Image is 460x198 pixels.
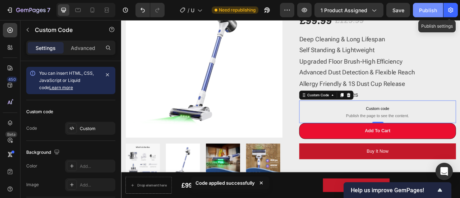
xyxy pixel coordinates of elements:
button: 1 product assigned [314,3,383,17]
div: Open Intercom Messenger [436,163,453,180]
div: Custom Code [235,92,266,98]
button: Add to cart [226,131,426,151]
button: Show survey - Help us improve GemPages! [351,186,444,194]
span: Advanced Dust Detection & Flexible Reach [226,62,373,71]
div: Add... [80,182,114,188]
span: Self Standing & Lightweight [226,33,322,42]
div: Publish [419,6,437,14]
a: Learn more [49,85,73,90]
button: 7 [3,3,54,17]
div: Code [26,125,37,132]
button: Publish [413,3,443,17]
span: Deep Cleaning & Long Lifespan [226,19,336,28]
p: Code applied successfully [195,179,255,187]
div: Buy it now [312,162,340,171]
span: You can insert HTML, CSS, JavaScript or Liquid code [39,70,94,90]
span: / [188,6,189,14]
div: Beta [5,132,17,137]
button: Save [386,3,410,17]
div: Image [26,181,39,188]
p: Settings [36,44,56,52]
div: Custom [80,125,114,132]
span: Publish the page to see the content. [226,118,426,125]
span: Allergy Friendly & 1S Dust Cup Release [226,76,361,85]
p: Custom Code [35,26,96,34]
button: Buy it now [226,157,426,177]
span: Help us improve GemPages! [351,187,436,194]
div: Color [26,163,37,169]
div: Custom code [26,109,53,115]
span: Versatile Accessories [226,90,302,99]
div: Add to cart [310,137,342,145]
span: Need republishing [219,7,256,13]
p: 7 [47,6,50,14]
div: Undo/Redo [135,3,165,17]
div: 450 [7,77,17,82]
iframe: Design area [121,20,460,198]
div: Background [26,148,61,157]
span: Custom code [226,108,426,116]
span: Upgraded Floor Brush-High Efficiency [226,48,358,57]
span: U10 Ultra [191,6,194,14]
div: Add... [80,163,114,170]
span: Save [392,7,404,13]
span: 1 product assigned [321,6,367,14]
p: Advanced [71,44,95,52]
